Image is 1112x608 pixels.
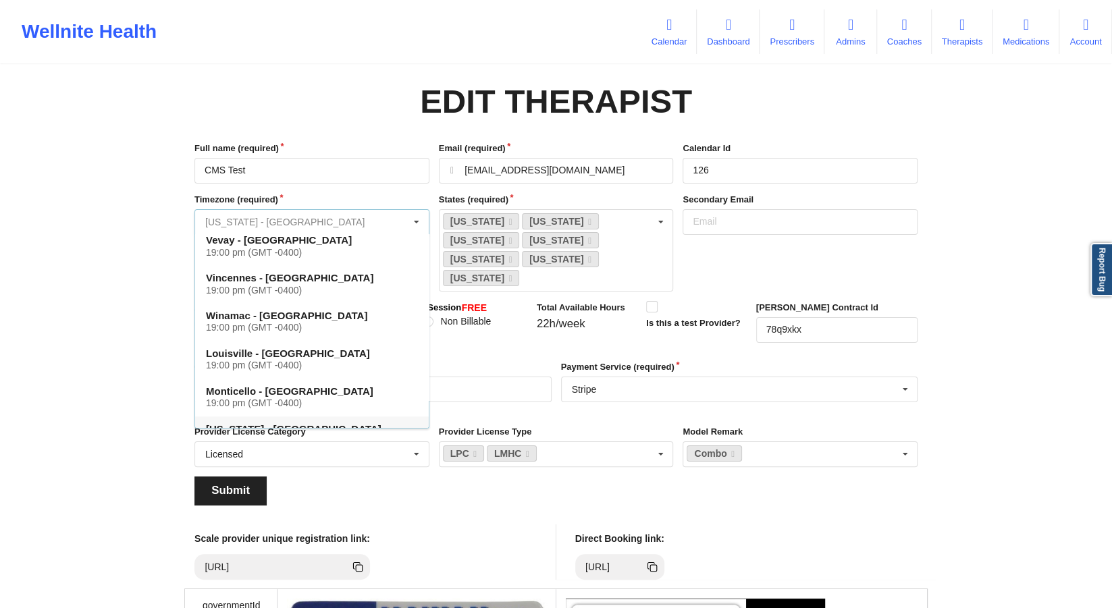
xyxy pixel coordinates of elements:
[443,251,520,267] a: [US_STATE]
[522,232,599,248] a: [US_STATE]
[487,445,537,462] a: LMHC
[206,309,418,333] h4: Winamac - [GEOGRAPHIC_DATA]
[206,271,418,296] h4: Vincennes - [GEOGRAPHIC_DATA]
[194,193,429,206] label: Timezone (required)
[522,251,599,267] a: [US_STATE]
[824,9,877,54] a: Admins
[462,301,487,314] p: FREE
[683,193,918,206] label: Secondary Email
[194,142,429,155] label: Full name (required)
[423,316,492,327] label: Non Billable
[992,9,1059,54] a: Medications
[697,9,760,54] a: Dashboard
[641,9,697,54] a: Calendar
[206,422,418,447] h4: [US_STATE] - [GEOGRAPHIC_DATA]
[206,233,418,258] h4: Vevay - [GEOGRAPHIC_DATA]
[194,532,370,545] h5: Scale provider unique registration link:
[420,80,692,123] div: Edit Therapist
[537,301,637,314] label: Total Available Hours
[575,532,664,545] h5: Direct Booking link:
[580,560,616,574] div: [URL]
[206,322,418,333] div: 19:00 pm (GMT -0400)
[206,347,418,371] h4: Louisville - [GEOGRAPHIC_DATA]
[683,158,918,184] input: Calendar Id
[199,560,235,574] div: [URL]
[365,337,527,351] p: manual
[439,425,674,439] label: Provider License Type
[877,9,932,54] a: Coaches
[206,385,418,409] h4: Monticello - [GEOGRAPHIC_DATA]
[561,360,918,374] label: Payment Service (required)
[206,397,418,409] div: 19:00 pm (GMT -0400)
[683,209,918,235] input: Email
[760,9,824,54] a: Prescribers
[683,142,918,155] label: Calendar Id
[206,284,418,296] div: 19:00 pm (GMT -0400)
[439,158,674,184] input: Email address
[683,425,918,439] label: Model Remark
[522,213,599,229] a: [US_STATE]
[443,445,484,462] a: LPC
[194,425,429,439] label: Provider License Category
[439,142,674,155] label: Email (required)
[1090,243,1112,296] a: Report Bug
[756,317,918,343] input: Deel Contract Id
[537,317,637,331] div: 22h/week
[206,247,418,258] div: 19:00 pm (GMT -0400)
[572,385,597,394] div: Stripe
[646,316,740,330] label: Is this a test Provider?
[1059,9,1112,54] a: Account
[194,476,267,505] button: Submit
[443,232,520,248] a: [US_STATE]
[205,449,243,459] div: Licensed
[443,270,520,286] a: [US_STATE]
[756,301,918,314] label: [PERSON_NAME] Contract Id
[194,158,429,184] input: Full name
[687,445,741,462] a: Combo
[439,193,674,206] label: States (required)
[206,360,418,371] div: 19:00 pm (GMT -0400)
[932,9,992,54] a: Therapists
[443,213,520,229] a: [US_STATE]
